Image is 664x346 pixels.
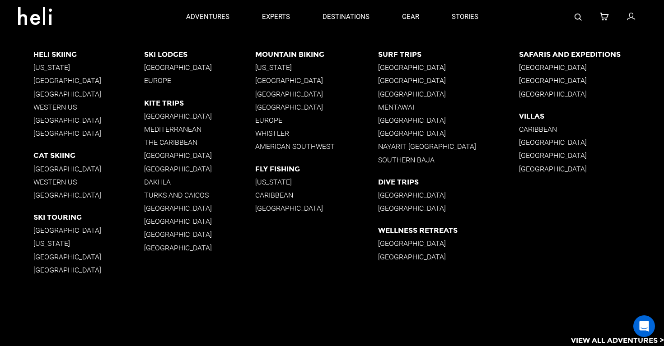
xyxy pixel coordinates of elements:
[33,90,145,98] p: [GEOGRAPHIC_DATA]
[144,76,255,85] p: Europe
[378,156,519,164] p: Southern Baja
[33,178,145,186] p: Western US
[33,76,145,85] p: [GEOGRAPHIC_DATA]
[255,103,378,111] p: [GEOGRAPHIC_DATA]
[144,178,255,186] p: Dakhla
[378,253,519,261] p: [GEOGRAPHIC_DATA]
[378,239,519,248] p: [GEOGRAPHIC_DATA]
[33,103,145,111] p: Western US
[33,50,145,59] p: Heli Skiing
[255,50,378,59] p: Mountain Biking
[33,116,145,125] p: [GEOGRAPHIC_DATA]
[33,239,145,248] p: [US_STATE]
[378,204,519,212] p: [GEOGRAPHIC_DATA]
[33,63,145,72] p: [US_STATE]
[378,191,519,199] p: [GEOGRAPHIC_DATA]
[255,165,378,173] p: Fly Fishing
[144,204,255,212] p: [GEOGRAPHIC_DATA]
[186,12,229,22] p: adventures
[255,116,378,125] p: Europe
[571,336,664,346] p: View All Adventures >
[33,213,145,221] p: Ski Touring
[144,63,255,72] p: [GEOGRAPHIC_DATA]
[519,138,664,147] p: [GEOGRAPHIC_DATA]
[378,116,519,125] p: [GEOGRAPHIC_DATA]
[255,129,378,138] p: Whistler
[378,142,519,151] p: Nayarit [GEOGRAPHIC_DATA]
[378,103,519,111] p: Mentawai
[144,230,255,239] p: [GEOGRAPHIC_DATA]
[519,63,664,72] p: [GEOGRAPHIC_DATA]
[33,165,145,173] p: [GEOGRAPHIC_DATA]
[519,125,664,134] p: Caribbean
[255,191,378,199] p: Caribbean
[255,90,378,98] p: [GEOGRAPHIC_DATA]
[33,191,145,199] p: [GEOGRAPHIC_DATA]
[33,226,145,235] p: [GEOGRAPHIC_DATA]
[33,253,145,261] p: [GEOGRAPHIC_DATA]
[255,178,378,186] p: [US_STATE]
[33,266,145,274] p: [GEOGRAPHIC_DATA]
[378,50,519,59] p: Surf Trips
[144,112,255,120] p: [GEOGRAPHIC_DATA]
[144,50,255,59] p: Ski Lodges
[255,204,378,212] p: [GEOGRAPHIC_DATA]
[519,112,664,120] p: Villas
[633,315,655,337] div: Open Intercom Messenger
[255,142,378,151] p: American Southwest
[33,151,145,160] p: Cat Skiing
[255,63,378,72] p: [US_STATE]
[255,76,378,85] p: [GEOGRAPHIC_DATA]
[378,76,519,85] p: [GEOGRAPHIC_DATA]
[144,138,255,147] p: The Caribbean
[144,125,255,134] p: Mediterranean
[519,151,664,160] p: [GEOGRAPHIC_DATA]
[262,12,290,22] p: experts
[519,50,664,59] p: Safaris and Expeditions
[378,226,519,235] p: Wellness Retreats
[33,129,145,138] p: [GEOGRAPHIC_DATA]
[378,129,519,138] p: [GEOGRAPHIC_DATA]
[323,12,369,22] p: destinations
[144,165,255,173] p: [GEOGRAPHIC_DATA]
[144,151,255,160] p: [GEOGRAPHIC_DATA]
[519,165,664,173] p: [GEOGRAPHIC_DATA]
[144,99,255,107] p: Kite Trips
[519,90,664,98] p: [GEOGRAPHIC_DATA]
[144,191,255,199] p: Turks and Caicos
[144,217,255,226] p: [GEOGRAPHIC_DATA]
[378,178,519,186] p: Dive Trips
[378,90,519,98] p: [GEOGRAPHIC_DATA]
[575,14,582,21] img: search-bar-icon.svg
[378,63,519,72] p: [GEOGRAPHIC_DATA]
[519,76,664,85] p: [GEOGRAPHIC_DATA]
[144,244,255,252] p: [GEOGRAPHIC_DATA]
